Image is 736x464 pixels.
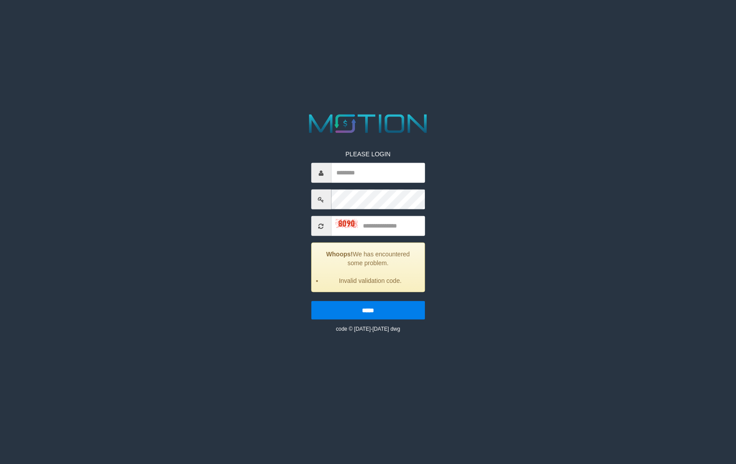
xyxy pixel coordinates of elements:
[326,251,353,258] strong: Whoops!
[336,326,400,332] small: code © [DATE]-[DATE] dwg
[335,219,358,228] img: captcha
[304,111,432,136] img: MOTION_logo.png
[311,150,425,159] p: PLEASE LOGIN
[311,243,425,292] div: We has encountered some problem.
[323,276,418,285] li: Invalid validation code.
